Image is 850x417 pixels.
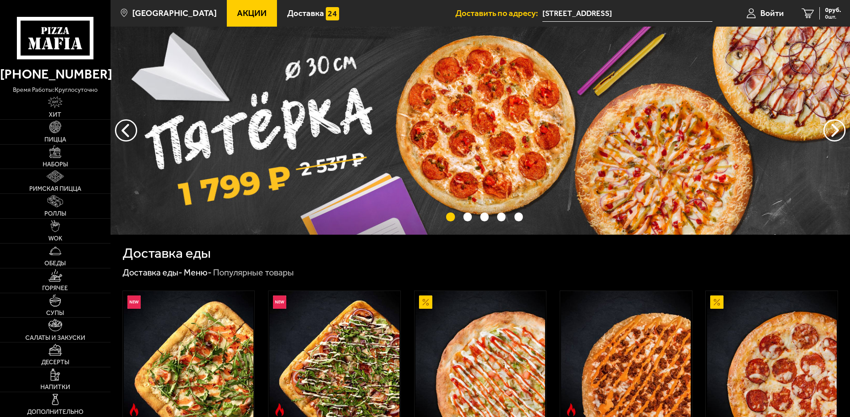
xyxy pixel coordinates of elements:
[455,9,542,17] span: Доставить по адресу:
[710,295,723,309] img: Акционный
[273,295,286,309] img: Новинка
[44,260,66,267] span: Обеды
[25,335,85,341] span: Салаты и закуски
[760,9,784,17] span: Войти
[825,7,841,13] span: 0 руб.
[48,236,62,242] span: WOK
[480,212,489,221] button: точки переключения
[542,5,712,22] span: Лесной проспект, 3
[42,285,68,291] span: Горячее
[27,409,83,415] span: Дополнительно
[40,384,70,390] span: Напитки
[273,403,286,417] img: Острое блюдо
[213,267,294,279] div: Популярные товары
[46,310,64,316] span: Супы
[446,212,455,221] button: точки переключения
[41,359,69,366] span: Десерты
[43,161,68,168] span: Наборы
[44,211,66,217] span: Роллы
[565,403,578,417] img: Острое блюдо
[237,9,267,17] span: Акции
[49,112,61,118] span: Хит
[127,403,141,417] img: Острое блюдо
[132,9,217,17] span: [GEOGRAPHIC_DATA]
[44,137,66,143] span: Пицца
[419,295,432,309] img: Акционный
[115,119,137,142] button: следующий
[127,295,141,309] img: Новинка
[123,246,211,260] h1: Доставка еды
[463,212,472,221] button: точки переключения
[823,119,846,142] button: предыдущий
[326,7,339,20] img: 15daf4d41897b9f0e9f617042186c801.svg
[287,9,324,17] span: Доставка
[184,267,212,278] a: Меню-
[542,5,712,22] input: Ваш адрес доставки
[123,267,182,278] a: Доставка еды-
[514,212,523,221] button: точки переключения
[825,14,841,20] span: 0 шт.
[29,186,81,192] span: Римская пицца
[497,212,506,221] button: точки переключения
